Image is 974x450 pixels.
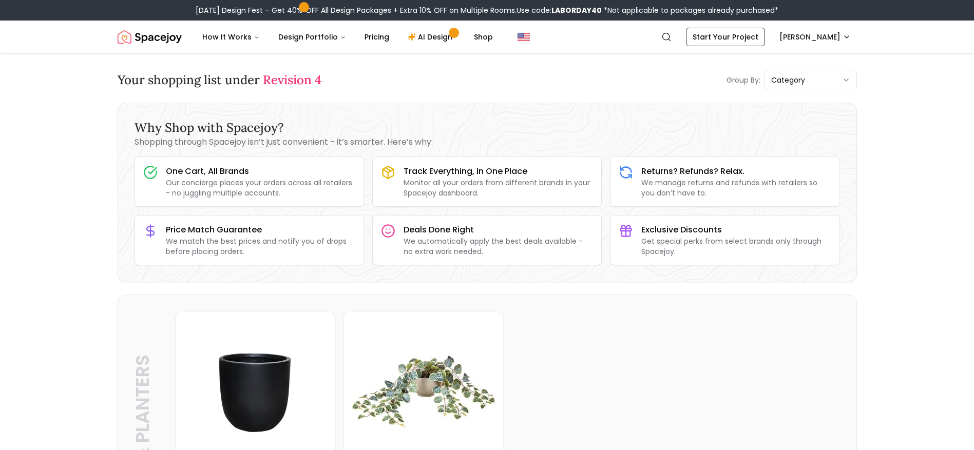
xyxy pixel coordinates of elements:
p: We manage returns and refunds with retailers so you don’t have to. [641,178,831,198]
h3: Returns? Refunds? Relax. [641,165,831,178]
button: Design Portfolio [270,27,354,47]
p: We automatically apply the best deals available - no extra work needed. [404,236,593,257]
p: Get special perks from select brands only through Spacejoy. [641,236,831,257]
span: Revision 4 [263,72,321,88]
a: Pricing [356,27,397,47]
h3: Exclusive Discounts [641,224,831,236]
p: Group By: [727,75,760,85]
h3: Price Match Guarantee [166,224,355,236]
p: We match the best prices and notify you of drops before placing orders. [166,236,355,257]
a: Spacejoy [118,27,182,47]
button: How It Works [194,27,268,47]
img: United States [518,31,530,43]
h3: One Cart, All Brands [166,165,355,178]
img: Spacejoy Logo [118,27,182,47]
b: LABORDAY40 [551,5,602,15]
a: Shop [466,27,501,47]
h3: Your shopping list under [118,72,321,88]
a: Start Your Project [686,28,765,46]
nav: Global [118,21,857,53]
h3: Deals Done Right [404,224,593,236]
span: *Not applicable to packages already purchased* [602,5,778,15]
div: [DATE] Design Fest – Get 40% OFF All Design Packages + Extra 10% OFF on Multiple Rooms. [196,5,778,15]
h3: Why Shop with Spacejoy? [135,120,840,136]
p: Monitor all your orders from different brands in your Spacejoy dashboard. [404,178,593,198]
h3: Track Everything, In One Place [404,165,593,178]
a: AI Design [399,27,464,47]
button: [PERSON_NAME] [773,28,857,46]
p: Shopping through Spacejoy isn’t just convenient - it’s smarter. Here’s why: [135,136,840,148]
p: Our concierge places your orders across all retailers - no juggling multiple accounts. [166,178,355,198]
nav: Main [194,27,501,47]
span: Use code: [517,5,602,15]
